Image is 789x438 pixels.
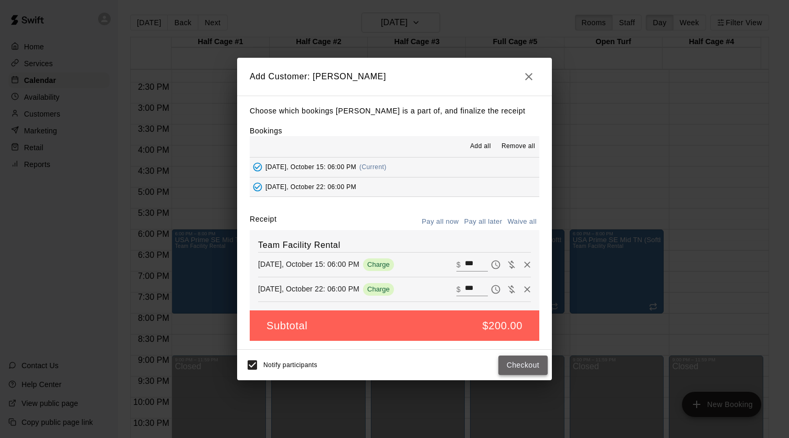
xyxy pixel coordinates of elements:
p: $ [456,284,461,295]
button: Add all [464,138,497,155]
button: Remove [519,257,535,273]
span: Pay later [488,259,504,268]
span: [DATE], October 15: 06:00 PM [265,163,356,171]
label: Receipt [250,214,276,230]
span: Add all [470,141,491,152]
h6: Team Facility Rental [258,238,531,252]
button: Added - Collect Payment [250,159,265,175]
h5: $200.00 [483,319,523,333]
label: Bookings [250,127,282,135]
span: (Current) [359,163,387,171]
span: Waive payment [504,284,519,293]
h2: Add Customer: [PERSON_NAME] [237,58,552,96]
button: Added - Collect Payment[DATE], October 15: 06:00 PM(Current) [250,158,539,177]
span: [DATE], October 22: 06:00 PM [265,183,356,191]
span: Remove all [502,141,535,152]
span: Notify participants [263,362,317,369]
button: Pay all later [462,214,505,230]
p: Choose which bookings [PERSON_NAME] is a part of, and finalize the receipt [250,105,539,118]
h5: Subtotal [266,319,307,333]
p: [DATE], October 15: 06:00 PM [258,259,359,269]
button: Waive all [505,214,539,230]
p: $ [456,259,461,270]
span: Waive payment [504,259,519,268]
button: Pay all now [419,214,462,230]
button: Remove [519,281,535,297]
button: Added - Collect Payment [250,179,265,195]
button: Checkout [498,356,548,375]
span: Pay later [488,284,504,293]
span: Charge [363,285,394,293]
p: [DATE], October 22: 06:00 PM [258,284,359,294]
span: Charge [363,260,394,268]
button: Added - Collect Payment[DATE], October 22: 06:00 PM [250,178,539,197]
button: Remove all [497,138,539,155]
